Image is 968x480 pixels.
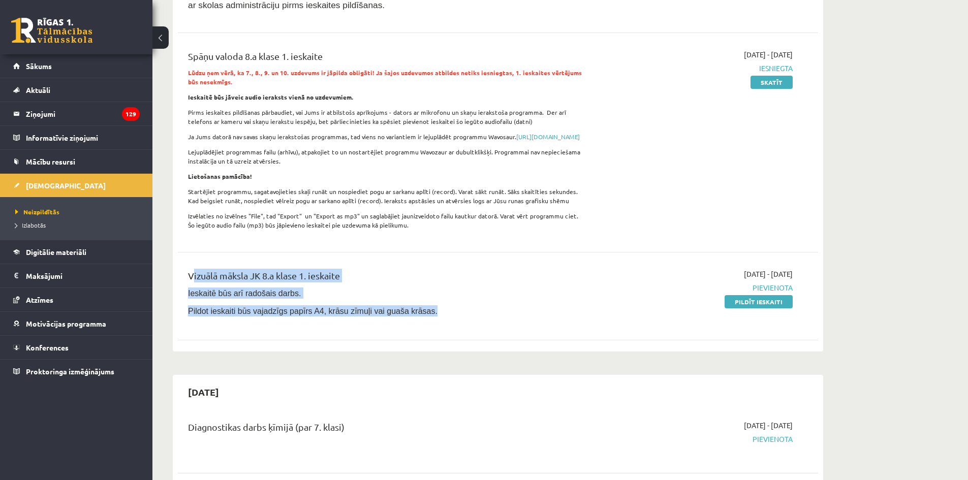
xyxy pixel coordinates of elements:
a: Atzīmes [13,288,140,311]
div: Vizuālā māksla JK 8.a klase 1. ieskaite [188,269,586,287]
a: Pildīt ieskaiti [725,295,793,308]
span: [DATE] - [DATE] [744,420,793,431]
p: Pirms ieskaites pildīšanas pārbaudiet, vai Jums ir atbilstošs aprīkojums - dators ar mikrofonu un... [188,108,586,126]
span: Pievienota [601,282,793,293]
strong: Ieskaitē būs jāveic audio ieraksts vienā no uzdevumiem. [188,93,354,101]
p: Ja Jums datorā nav savas skaņu ierakstošas programmas, tad viens no variantiem ir lejuplādēt prog... [188,132,586,141]
a: Proktoringa izmēģinājums [13,360,140,383]
span: Atzīmes [26,295,53,304]
p: Lejuplādējiet programmas failu (arhīvu), atpakojiet to un nostartējiet programmu Wavozaur ar dubu... [188,147,586,166]
legend: Ziņojumi [26,102,140,125]
a: Digitālie materiāli [13,240,140,264]
a: Maksājumi [13,264,140,287]
strong: Lietošanas pamācība! [188,172,252,180]
a: Izlabotās [15,220,142,230]
span: Iesniegta [601,63,793,74]
a: Aktuāli [13,78,140,102]
span: Motivācijas programma [26,319,106,328]
div: Spāņu valoda 8.a klase 1. ieskaite [188,49,586,68]
a: [DEMOGRAPHIC_DATA] [13,174,140,197]
legend: Maksājumi [26,264,140,287]
h2: [DATE] [178,380,229,404]
span: Ieskaitē būs arī radošais darbs. [188,289,301,298]
a: Sākums [13,54,140,78]
span: Mācību resursi [26,157,75,166]
a: Informatīvie ziņojumi [13,126,140,149]
strong: Lūdzu ņem vērā, ka 7., 8., 9. un 10. uzdevums ir jāpilda obligāti! Ja šajos uzdevumos atbildes ne... [188,69,582,86]
a: Mācību resursi [13,150,140,173]
p: Startējiet programmu, sagatavojieties skaļi runāt un nospiediet pogu ar sarkanu aplīti (record). ... [188,187,586,205]
a: Konferences [13,336,140,359]
span: [DEMOGRAPHIC_DATA] [26,181,106,190]
span: [DATE] - [DATE] [744,49,793,60]
a: Motivācijas programma [13,312,140,335]
span: Aktuāli [26,85,50,94]
a: Ziņojumi129 [13,102,140,125]
a: Skatīt [751,76,793,89]
div: Diagnostikas darbs ķīmijā (par 7. klasi) [188,420,586,439]
a: Rīgas 1. Tālmācības vidusskola [11,18,92,43]
span: Konferences [26,343,69,352]
span: Pievienota [601,434,793,444]
span: Proktoringa izmēģinājums [26,367,114,376]
span: Sākums [26,61,52,71]
legend: Informatīvie ziņojumi [26,126,140,149]
span: Pildot ieskaiti būs vajadzīgs papīrs A4, krāsu zīmuļi vai guaša krāsas. [188,307,438,315]
span: [DATE] - [DATE] [744,269,793,279]
span: Izlabotās [15,221,46,229]
span: Neizpildītās [15,208,59,216]
span: Digitālie materiāli [26,247,86,257]
i: 129 [122,107,140,121]
a: Neizpildītās [15,207,142,216]
p: Izvēlaties no izvēlnes "File", tad "Export" un "Export as mp3" un saglabājiet jaunizveidoto failu... [188,211,586,230]
a: [URL][DOMAIN_NAME] [516,133,580,141]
